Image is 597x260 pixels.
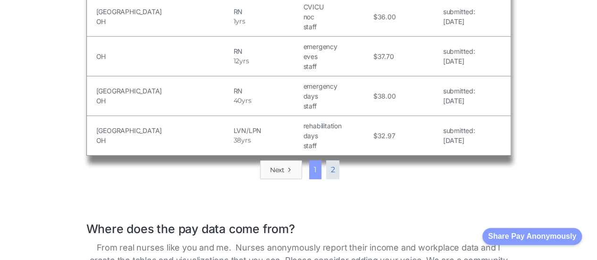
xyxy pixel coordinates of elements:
[96,7,231,17] h5: [GEOGRAPHIC_DATA]
[96,96,231,106] h5: OH
[96,86,231,96] h5: [GEOGRAPHIC_DATA]
[377,12,395,22] h5: 36.00
[443,126,475,145] a: submitted:[DATE]
[303,22,371,32] h5: staff
[377,91,395,101] h5: 38.00
[303,51,371,61] h5: eves
[326,160,340,179] a: 2
[373,91,378,101] h5: $
[443,96,475,106] h5: [DATE]
[443,86,475,96] h5: submitted:
[234,135,242,145] h5: 38
[443,7,475,26] a: submitted:[DATE]
[96,51,231,61] h5: OH
[482,228,582,245] button: Share Pay Anonymously
[373,131,378,141] h5: $
[443,46,475,56] h5: submitted:
[443,7,475,17] h5: submitted:
[303,81,371,91] h5: emergency
[303,61,371,71] h5: staff
[86,160,511,179] div: List
[443,46,475,66] a: submitted:[DATE]
[234,56,240,66] h5: 12
[303,141,371,151] h5: staff
[303,101,371,111] h5: staff
[443,135,475,145] h5: [DATE]
[234,86,301,96] h5: RN
[234,96,242,106] h5: 40
[235,17,245,26] h5: yrs
[303,12,371,22] h5: noc
[443,56,475,66] h5: [DATE]
[309,160,321,179] a: 1
[373,51,378,61] h5: $
[260,160,302,179] a: Next Page
[303,121,371,131] h5: rehabilitation
[303,91,371,101] h5: days
[377,131,395,141] h5: 32.97
[443,126,475,135] h5: submitted:
[303,2,371,12] h5: CVICU
[96,135,231,145] h5: OH
[373,12,378,22] h5: $
[239,56,249,66] h5: yrs
[234,17,236,26] h5: 1
[242,96,251,106] h5: yrs
[86,212,511,236] h1: Where does the pay data come from?
[234,7,301,17] h5: RN
[303,131,371,141] h5: days
[234,46,301,56] h5: RN
[377,51,394,61] h5: 37.70
[270,165,285,175] div: Next
[234,126,301,135] h5: LVN/LPN
[443,17,475,26] h5: [DATE]
[443,86,475,106] a: submitted:[DATE]
[241,135,251,145] h5: yrs
[96,126,231,135] h5: [GEOGRAPHIC_DATA]
[303,42,371,51] h5: emergency
[96,17,231,26] h5: OH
